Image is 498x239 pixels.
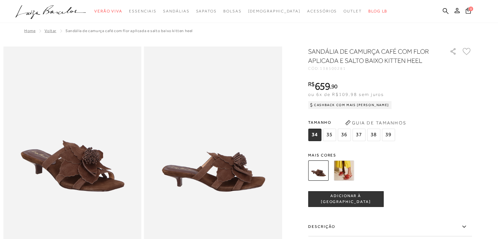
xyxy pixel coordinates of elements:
[343,9,362,13] span: Outlet
[94,9,122,13] span: Verão Viva
[330,83,338,89] i: ,
[163,9,189,13] span: Sandálias
[308,153,472,157] span: Mais cores
[469,7,473,11] span: 0
[94,5,122,17] a: noSubCategoriesText
[45,28,56,33] a: Voltar
[331,83,338,90] span: 90
[308,81,315,87] i: R$
[323,129,336,141] span: 35
[307,5,337,17] a: noSubCategoriesText
[367,129,380,141] span: 38
[65,28,193,33] span: SANDÁLIA DE CAMURÇA CAFÉ COM FLOR APLICADA E SALTO BAIXO KITTEN HEEL
[343,118,408,128] button: Guia de Tamanhos
[308,160,328,181] img: SANDÁLIA DE CAMURÇA CAFÉ COM FLOR APLICADA E SALTO BAIXO KITTEN HEEL
[129,9,157,13] span: Essenciais
[320,66,346,71] span: 138500281
[308,129,321,141] span: 34
[248,9,301,13] span: [DEMOGRAPHIC_DATA]
[343,5,362,17] a: noSubCategoriesText
[24,28,35,33] a: Home
[338,129,351,141] span: 36
[308,118,397,127] span: Tamanho
[315,80,330,92] span: 659
[223,9,242,13] span: Bolsas
[308,92,384,97] span: ou 6x de R$109,98 sem juros
[334,160,354,181] img: SANDÁLIA DE CAMURÇA VERMELHO CAIENA COM FLOR APLICADA E SALTO BAIXO KITTEN HEEL
[464,7,473,16] button: 0
[368,5,387,17] a: BLOG LB
[223,5,242,17] a: noSubCategoriesText
[308,217,472,236] label: Descrição
[129,5,157,17] a: noSubCategoriesText
[308,191,383,207] button: ADICIONAR À [GEOGRAPHIC_DATA]
[308,101,392,109] div: Cashback com Mais [PERSON_NAME]
[248,5,301,17] a: noSubCategoriesText
[163,5,189,17] a: noSubCategoriesText
[308,193,383,205] span: ADICIONAR À [GEOGRAPHIC_DATA]
[196,5,216,17] a: noSubCategoriesText
[382,129,395,141] span: 39
[307,9,337,13] span: Acessórios
[352,129,365,141] span: 37
[368,9,387,13] span: BLOG LB
[308,66,439,70] div: CÓD:
[196,9,216,13] span: Sapatos
[308,47,431,65] h1: SANDÁLIA DE CAMURÇA CAFÉ COM FLOR APLICADA E SALTO BAIXO KITTEN HEEL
